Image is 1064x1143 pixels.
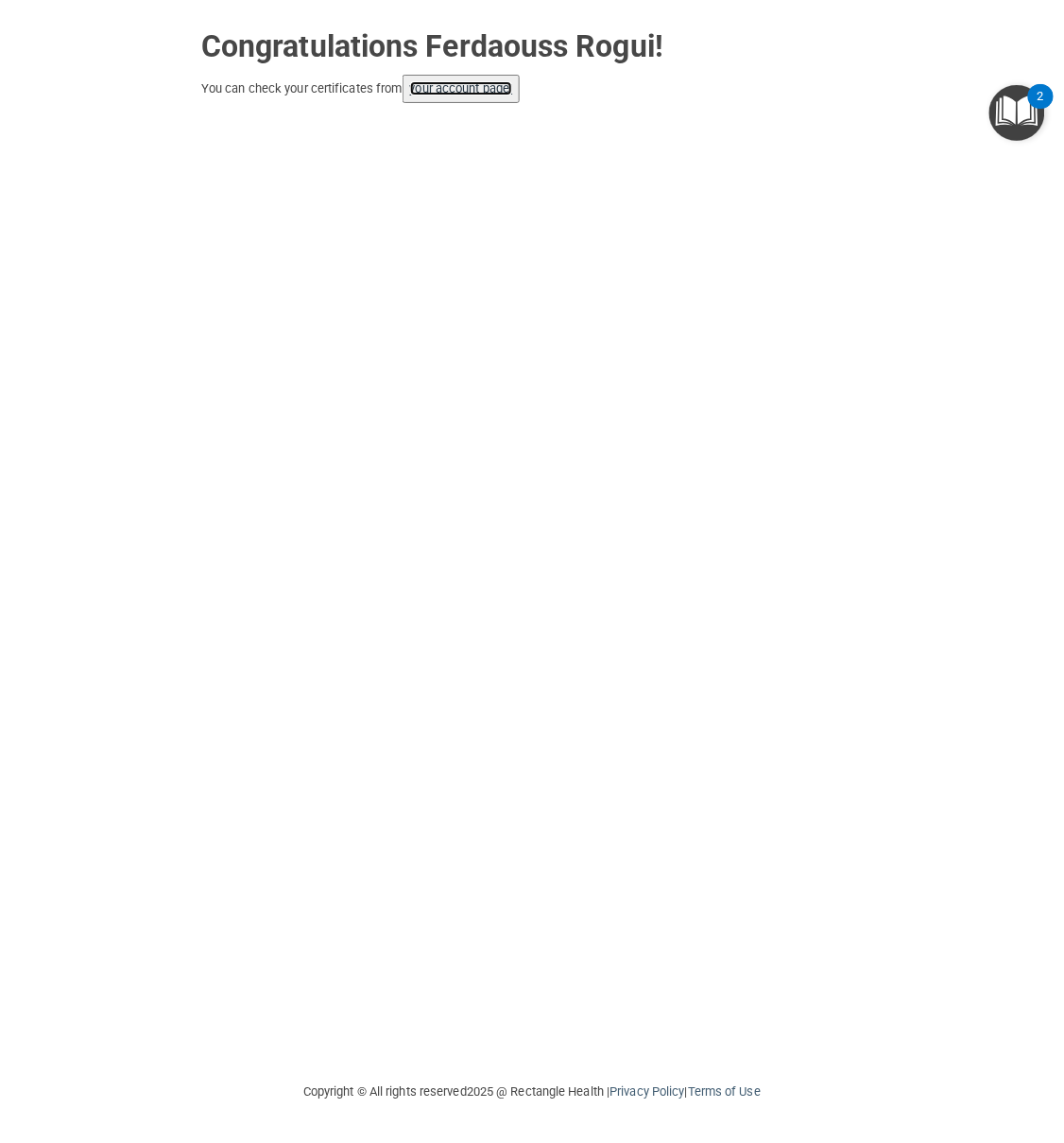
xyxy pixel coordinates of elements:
[201,28,663,64] strong: Congratulations Ferdaouss Rogui!
[989,85,1045,141] button: Open Resource Center, 2 new notifications
[609,1085,684,1100] a: Privacy Policy
[403,75,521,103] button: your account page!
[410,81,513,95] a: your account page!
[187,1063,877,1123] div: Copyright © All rights reserved 2025 @ Rectangle Health | |
[201,75,863,103] div: You can check your certificates from
[688,1085,761,1100] a: Terms of Use
[1038,96,1044,121] div: 2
